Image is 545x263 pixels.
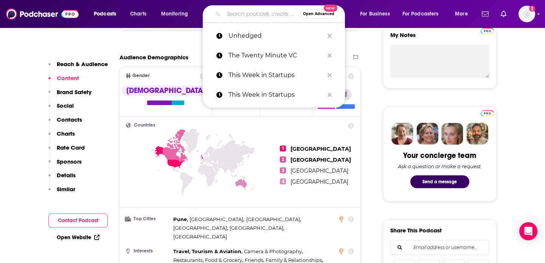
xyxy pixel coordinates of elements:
[398,163,482,169] div: Ask a question or make a request.
[203,65,345,85] a: This Week in Startups
[48,88,92,102] button: Brand Safety
[94,9,116,19] span: Podcasts
[210,5,352,23] div: Search podcasts, credits, & more...
[244,247,303,256] span: ,
[57,158,82,165] p: Sponsors
[173,225,227,231] span: [GEOGRAPHIC_DATA]
[230,224,284,232] span: ,
[519,6,535,22] img: User Profile
[529,6,535,12] svg: Add a profile image
[6,7,79,21] img: Podchaser - Follow, Share and Rate Podcasts
[244,248,302,254] span: Camera & Photography
[173,215,188,224] span: ,
[519,222,537,240] div: Open Intercom Messenger
[481,27,494,34] a: Pro website
[390,240,489,255] div: Search followers
[481,110,494,116] img: Podchaser Pro
[57,172,76,179] p: Details
[57,144,85,151] p: Rate Card
[173,248,241,254] span: Travel, Tourism & Aviation
[48,130,75,144] button: Charts
[132,73,149,78] span: Gender
[173,247,242,256] span: ,
[303,12,334,16] span: Open Advanced
[390,31,489,45] label: My Notes
[48,102,74,116] button: Social
[228,46,324,65] p: The Twenty Minute VC
[203,26,345,46] a: Unhedged
[416,123,438,145] img: Barbara Profile
[48,60,108,74] button: Reach & Audience
[246,215,301,224] span: ,
[397,240,483,255] input: Email address or username...
[360,9,390,19] span: For Business
[161,9,188,19] span: Monitoring
[519,6,535,22] button: Show profile menu
[280,156,286,162] span: 2
[280,145,286,152] span: 1
[57,88,92,96] p: Brand Safety
[57,74,79,82] p: Content
[402,9,439,19] span: For Podcasters
[57,234,99,241] a: Open Website
[173,224,228,232] span: ,
[57,116,82,123] p: Contacts
[450,8,477,20] button: open menu
[224,8,300,20] input: Search podcasts, credits, & more...
[455,9,468,19] span: More
[300,9,338,19] button: Open AdvancedNew
[48,144,85,158] button: Rate Card
[410,175,469,188] button: Send a message
[48,158,82,172] button: Sponsors
[48,74,79,88] button: Content
[466,123,488,145] img: Jon Profile
[173,257,242,263] span: Restaurants, Food & Grocery
[290,156,351,163] span: [GEOGRAPHIC_DATA]
[189,216,243,222] span: [GEOGRAPHIC_DATA]
[203,85,345,105] a: This Week in Startups
[126,217,170,221] h3: Top Cities
[57,102,74,109] p: Social
[89,8,126,20] button: open menu
[280,167,286,173] span: 3
[228,65,324,85] p: This Week in Startups
[290,167,348,174] span: [GEOGRAPHIC_DATA]
[228,26,324,46] p: Unhedged
[48,186,75,200] button: Similar
[57,186,75,193] p: Similar
[125,8,151,20] a: Charts
[355,8,399,20] button: open menu
[280,178,286,184] span: 4
[156,8,198,20] button: open menu
[246,216,300,222] span: [GEOGRAPHIC_DATA]
[481,28,494,34] img: Podchaser Pro
[228,85,324,105] p: This Week in Startups
[290,178,348,185] span: [GEOGRAPHIC_DATA]
[57,60,108,68] p: Reach & Audience
[173,216,187,222] span: Pune
[189,215,244,224] span: ,
[134,123,155,128] span: Countries
[57,130,75,137] p: Charts
[481,109,494,116] a: Pro website
[324,5,337,12] span: New
[479,8,492,20] a: Show notifications dropdown
[390,227,442,234] h3: Share This Podcast
[403,151,476,160] div: Your concierge team
[391,123,413,145] img: Sydney Profile
[245,257,322,263] span: Friends, Family & Relationships
[130,9,146,19] span: Charts
[48,116,82,130] button: Contacts
[122,85,210,96] div: [DEMOGRAPHIC_DATA]
[519,6,535,22] span: Logged in as InkhouseWaltham
[120,54,188,61] h2: Audience Demographics
[397,8,450,20] button: open menu
[48,213,108,227] button: Contact Podcast
[48,172,76,186] button: Details
[203,46,345,65] a: The Twenty Minute VC
[173,234,227,240] span: [GEOGRAPHIC_DATA]
[441,123,463,145] img: Jules Profile
[126,249,170,254] h3: Interests
[290,145,351,152] span: [GEOGRAPHIC_DATA]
